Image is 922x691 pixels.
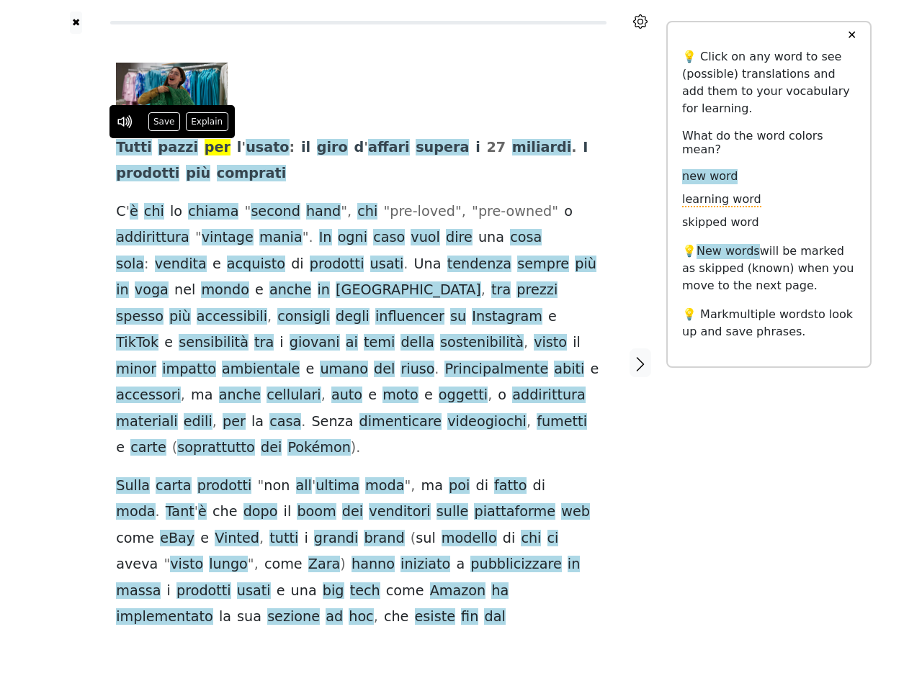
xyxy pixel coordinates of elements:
[374,608,378,626] span: ,
[510,229,542,247] span: cosa
[237,608,261,626] span: sua
[248,556,259,574] span: ",
[287,439,350,457] span: Pokémon
[321,387,326,405] span: ,
[310,256,364,274] span: prodotti
[439,387,488,405] span: oggetti
[583,139,588,157] span: I
[291,256,304,274] span: di
[400,334,434,352] span: della
[352,556,395,574] span: hanno
[237,139,242,157] span: l
[70,12,82,34] button: ✖
[205,139,230,157] span: per
[169,308,191,326] span: più
[374,361,395,379] span: del
[319,229,332,247] span: In
[386,582,424,600] span: come
[116,229,189,247] span: addirittura
[164,334,173,352] span: e
[209,556,248,574] span: lungo
[305,361,314,379] span: e
[682,129,856,156] h6: What do the word colors mean?
[437,503,469,521] span: sulle
[116,165,179,183] span: prodotti
[301,413,305,431] span: .
[442,530,497,548] span: modello
[251,413,264,431] span: la
[219,387,261,405] span: anche
[533,477,546,495] span: di
[390,203,455,221] span: pre-loved
[215,530,259,548] span: Vinted
[217,165,286,183] span: comprati
[177,439,255,457] span: soprattutto
[491,582,509,600] span: ha
[503,530,516,548] span: di
[219,608,231,626] span: la
[164,556,170,574] span: "
[314,530,359,548] span: grandi
[269,281,311,299] span: anche
[261,439,282,457] span: dei
[135,281,169,299] span: voga
[447,413,527,431] span: videogiochi
[340,556,346,574] span: )
[201,281,249,299] span: mondo
[447,256,511,274] span: tendenza
[277,308,330,326] span: consigli
[116,139,152,157] span: Tutti
[267,608,320,626] span: sezione
[251,203,300,221] span: second
[320,361,368,379] span: umano
[554,361,584,379] span: abiti
[357,203,377,221] span: chi
[470,556,561,574] span: pubblicizzare
[375,308,444,326] span: influencer
[475,139,480,157] span: i
[212,413,217,431] span: ,
[368,387,377,405] span: e
[311,413,353,431] span: Senza
[227,256,285,274] span: acquisto
[478,203,552,221] span: pre-owned
[156,503,160,521] span: .
[382,387,419,405] span: moto
[277,582,285,600] span: e
[245,203,251,221] span: "
[729,307,814,321] span: multiple words
[474,503,555,521] span: piattaforme
[186,165,210,183] span: più
[212,503,238,521] span: che
[116,334,158,352] span: TikTok
[547,530,559,548] span: ci
[521,530,541,548] span: chi
[440,334,524,352] span: sostenibilità
[290,334,340,352] span: giovani
[155,256,207,274] span: vendita
[346,334,358,352] span: ai
[323,582,344,600] span: big
[237,582,271,600] span: usati
[306,203,341,221] span: hand
[350,582,380,600] span: tech
[416,139,469,157] span: supera
[223,413,246,431] span: per
[301,139,310,157] span: il
[564,203,573,221] span: o
[488,387,492,405] span: ,
[116,439,125,457] span: e
[444,361,548,379] span: Principalmente
[373,229,405,247] span: caso
[197,477,252,495] span: prodotti
[254,334,274,352] span: tra
[116,582,161,600] span: massa
[188,203,238,221] span: chiama
[144,256,148,274] span: :
[456,556,465,574] span: a
[481,281,485,299] span: ,
[404,477,415,495] span: ",
[172,439,178,457] span: (
[552,203,558,221] span: "
[166,503,194,521] span: Tant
